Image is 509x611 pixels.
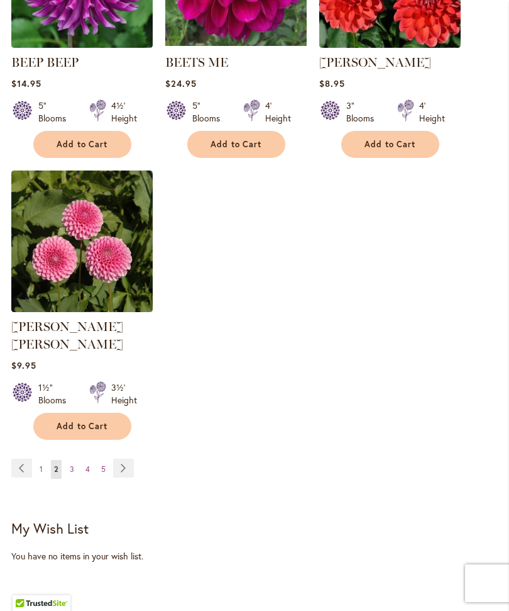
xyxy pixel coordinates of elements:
span: Add to Cart [364,139,416,150]
a: BETTY ANNE [11,303,153,315]
a: 1 [36,460,46,479]
a: BENJAMIN MATTHEW [319,38,461,50]
a: 5 [98,460,109,479]
div: 3½' Height [111,381,137,406]
a: 4 [82,460,93,479]
a: BEEP BEEP [11,38,153,50]
span: 2 [54,464,58,474]
strong: My Wish List [11,519,89,537]
div: 3" Blooms [346,99,382,125]
span: 5 [101,464,106,474]
div: 1½" Blooms [38,381,74,406]
div: You have no items in your wish list. [11,550,498,563]
div: 4' Height [419,99,445,125]
button: Add to Cart [187,131,285,158]
a: BEETS ME [165,55,228,70]
div: 4½' Height [111,99,137,125]
button: Add to Cart [33,131,131,158]
a: BEEP BEEP [11,55,79,70]
div: 4' Height [265,99,291,125]
span: $24.95 [165,77,197,89]
span: 1 [40,464,43,474]
span: Add to Cart [211,139,262,150]
span: $9.95 [11,359,36,371]
a: [PERSON_NAME] [319,55,431,70]
iframe: Launch Accessibility Center [9,566,45,602]
span: Add to Cart [57,421,108,432]
img: BETTY ANNE [11,171,153,312]
span: $14.95 [11,77,41,89]
span: Add to Cart [57,139,108,150]
button: Add to Cart [341,131,439,158]
span: 4 [85,464,90,474]
div: 5" Blooms [38,99,74,125]
span: 3 [70,464,74,474]
a: 3 [67,460,77,479]
button: Add to Cart [33,413,131,440]
a: BEETS ME [165,38,307,50]
a: [PERSON_NAME] [PERSON_NAME] [11,319,123,352]
div: 5" Blooms [192,99,228,125]
span: $8.95 [319,77,345,89]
